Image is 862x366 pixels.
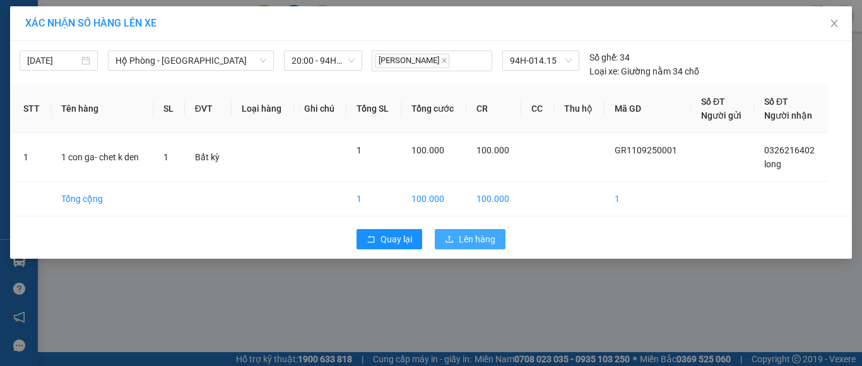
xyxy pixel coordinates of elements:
span: Người gửi [701,110,741,121]
span: 100.000 [476,145,509,155]
td: 100.000 [401,182,466,216]
span: GR1109250001 [615,145,677,155]
span: Hộ Phòng - Sài Gòn [115,51,266,70]
span: Quay lại [381,232,412,246]
th: Mã GD [605,85,690,133]
th: Thu hộ [554,85,605,133]
td: 1 [605,182,690,216]
th: Ghi chú [294,85,346,133]
th: CR [466,85,522,133]
span: XÁC NHẬN SỐ HÀNG LÊN XE [25,17,156,29]
span: 1 [163,152,168,162]
th: Tổng cước [401,85,466,133]
button: rollbackQuay lại [357,229,422,249]
span: Số ĐT [701,97,725,107]
td: 1 con ga- chet k den [51,133,153,182]
span: Người nhận [764,110,812,121]
td: 100.000 [466,182,522,216]
span: 20:00 - 94H-014.15 [292,51,355,70]
span: Số ghế: [589,50,618,64]
td: Bất kỳ [185,133,232,182]
span: rollback [367,235,375,245]
button: Close [817,6,852,42]
span: close [829,18,839,28]
span: 1 [357,145,362,155]
span: Loại xe: [589,64,619,78]
th: CC [521,85,554,133]
span: upload [445,235,454,245]
th: Tên hàng [51,85,153,133]
th: Loại hàng [232,85,294,133]
th: STT [13,85,51,133]
th: SL [153,85,185,133]
th: Tổng SL [346,85,401,133]
span: 100.000 [411,145,444,155]
span: long [764,159,781,169]
th: ĐVT [185,85,232,133]
span: [PERSON_NAME] [375,54,449,68]
span: 94H-014.15 [510,51,572,70]
button: uploadLên hàng [435,229,505,249]
td: 1 [13,133,51,182]
span: 0326216402 [764,145,815,155]
span: Lên hàng [459,232,495,246]
input: 11/09/2025 [27,54,79,68]
div: 34 [589,50,630,64]
td: Tổng cộng [51,182,153,216]
td: 1 [346,182,401,216]
div: Giường nằm 34 chỗ [589,64,699,78]
span: Số ĐT [764,97,788,107]
span: close [441,57,447,64]
span: down [259,57,267,64]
